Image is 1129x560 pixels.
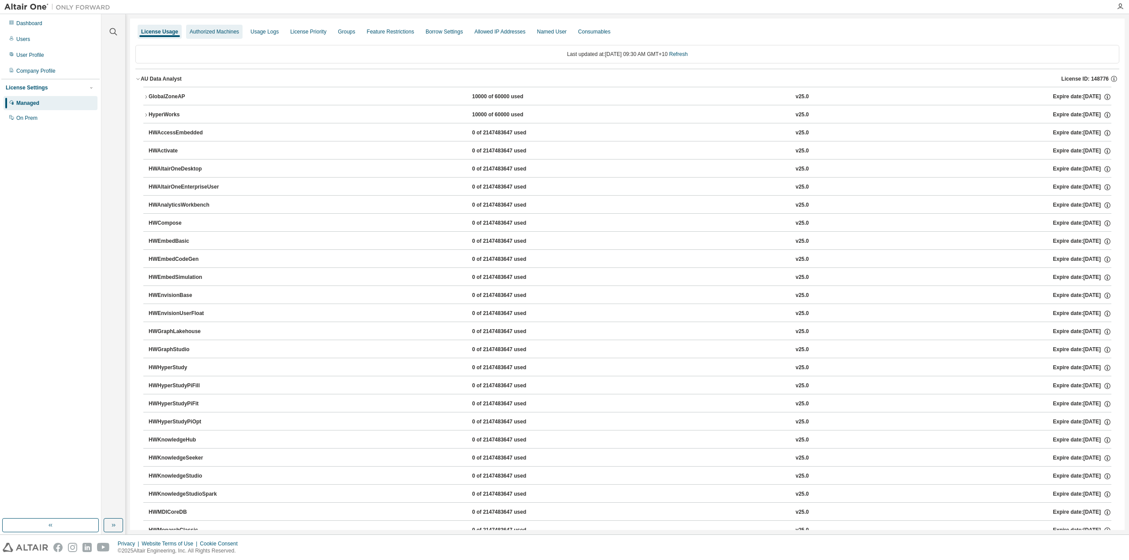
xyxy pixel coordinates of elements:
[472,436,551,444] div: 0 of 2147483647 used
[53,543,63,552] img: facebook.svg
[1053,508,1111,516] div: Expire date: [DATE]
[149,485,1111,504] button: HWKnowledgeStudioSpark0 of 2147483647 usedv25.0Expire date:[DATE]
[1053,400,1111,408] div: Expire date: [DATE]
[796,219,809,227] div: v25.0
[149,364,228,372] div: HWHyperStudy
[367,28,414,35] div: Feature Restrictions
[149,394,1111,414] button: HWHyperStudyPiFit0 of 2147483647 usedv25.0Expire date:[DATE]
[472,328,551,336] div: 0 of 2147483647 used
[1053,237,1111,245] div: Expire date: [DATE]
[149,93,228,101] div: GlobalZoneAP
[426,28,463,35] div: Borrow Settings
[200,540,243,547] div: Cookie Consent
[149,449,1111,468] button: HWKnowledgeSeeker0 of 2147483647 usedv25.0Expire date:[DATE]
[472,382,551,390] div: 0 of 2147483647 used
[472,472,551,480] div: 0 of 2147483647 used
[149,129,228,137] div: HWAccessEmbedded
[472,292,551,300] div: 0 of 2147483647 used
[149,201,228,209] div: HWAnalyticsWorkbench
[472,219,551,227] div: 0 of 2147483647 used
[472,310,551,318] div: 0 of 2147483647 used
[578,28,610,35] div: Consumables
[149,376,1111,396] button: HWHyperStudyPiFill0 of 2147483647 usedv25.0Expire date:[DATE]
[1053,490,1111,498] div: Expire date: [DATE]
[796,328,809,336] div: v25.0
[796,165,809,173] div: v25.0
[143,87,1111,107] button: GlobalZoneAP10000 of 60000 usedv25.0Expire date:[DATE]
[16,115,37,122] div: On Prem
[16,36,30,43] div: Users
[149,292,228,300] div: HWEnvisionBase
[1062,75,1109,82] span: License ID: 148776
[149,527,228,534] div: HWMonarchClassic
[6,84,48,91] div: License Settings
[149,141,1111,161] button: HWActivate0 of 2147483647 usedv25.0Expire date:[DATE]
[1053,292,1111,300] div: Expire date: [DATE]
[16,67,56,74] div: Company Profile
[1053,129,1111,137] div: Expire date: [DATE]
[796,274,809,282] div: v25.0
[16,20,42,27] div: Dashboard
[149,430,1111,450] button: HWKnowledgeHub0 of 2147483647 usedv25.0Expire date:[DATE]
[149,503,1111,522] button: HWMDICoreDB0 of 2147483647 usedv25.0Expire date:[DATE]
[149,165,228,173] div: HWAltairOneDesktop
[149,346,228,354] div: HWGraphStudio
[796,129,809,137] div: v25.0
[149,219,228,227] div: HWCompose
[472,454,551,462] div: 0 of 2147483647 used
[149,467,1111,486] button: HWKnowledgeStudio0 of 2147483647 usedv25.0Expire date:[DATE]
[135,45,1119,63] div: Last updated at: [DATE] 09:30 AM GMT+10
[149,159,1111,179] button: HWAltairOneDesktop0 of 2147483647 usedv25.0Expire date:[DATE]
[796,472,809,480] div: v25.0
[472,346,551,354] div: 0 of 2147483647 used
[1053,418,1111,426] div: Expire date: [DATE]
[1053,346,1111,354] div: Expire date: [DATE]
[149,196,1111,215] button: HWAnalyticsWorkbench0 of 2147483647 usedv25.0Expire date:[DATE]
[149,183,228,191] div: HWAltairOneEnterpriseUser
[149,286,1111,305] button: HWEnvisionBase0 of 2147483647 usedv25.0Expire date:[DATE]
[3,543,48,552] img: altair_logo.svg
[149,521,1111,540] button: HWMonarchClassic0 of 2147483647 usedv25.0Expire date:[DATE]
[149,310,228,318] div: HWEnvisionUserFloat
[149,472,228,480] div: HWKnowledgeStudio
[472,183,551,191] div: 0 of 2147483647 used
[796,382,809,390] div: v25.0
[1053,256,1111,263] div: Expire date: [DATE]
[149,268,1111,287] button: HWEmbedSimulation0 of 2147483647 usedv25.0Expire date:[DATE]
[118,547,243,555] p: © 2025 Altair Engineering, Inc. All Rights Reserved.
[149,382,228,390] div: HWHyperStudyPiFill
[472,527,551,534] div: 0 of 2147483647 used
[796,237,809,245] div: v25.0
[472,147,551,155] div: 0 of 2147483647 used
[135,69,1119,89] button: AU Data AnalystLicense ID: 148776
[149,178,1111,197] button: HWAltairOneEnterpriseUser0 of 2147483647 usedv25.0Expire date:[DATE]
[149,304,1111,323] button: HWEnvisionUserFloat0 of 2147483647 usedv25.0Expire date:[DATE]
[796,454,809,462] div: v25.0
[149,322,1111,341] button: HWGraphLakehouse0 of 2147483647 usedv25.0Expire date:[DATE]
[1053,382,1111,390] div: Expire date: [DATE]
[472,237,551,245] div: 0 of 2147483647 used
[1053,183,1111,191] div: Expire date: [DATE]
[4,3,115,11] img: Altair One
[1053,165,1111,173] div: Expire date: [DATE]
[796,256,809,263] div: v25.0
[1053,527,1111,534] div: Expire date: [DATE]
[149,400,228,408] div: HWHyperStudyPiFit
[472,129,551,137] div: 0 of 2147483647 used
[143,105,1111,125] button: HyperWorks10000 of 60000 usedv25.0Expire date:[DATE]
[1053,310,1111,318] div: Expire date: [DATE]
[796,111,809,119] div: v25.0
[796,508,809,516] div: v25.0
[149,340,1111,360] button: HWGraphStudio0 of 2147483647 usedv25.0Expire date:[DATE]
[1053,472,1111,480] div: Expire date: [DATE]
[250,28,279,35] div: Usage Logs
[537,28,566,35] div: Named User
[796,490,809,498] div: v25.0
[82,543,92,552] img: linkedin.svg
[16,100,39,107] div: Managed
[149,250,1111,269] button: HWEmbedCodeGen0 of 2147483647 usedv25.0Expire date:[DATE]
[149,490,228,498] div: HWKnowledgeStudioSpark
[141,28,178,35] div: License Usage
[149,123,1111,143] button: HWAccessEmbedded0 of 2147483647 usedv25.0Expire date:[DATE]
[190,28,239,35] div: Authorized Machines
